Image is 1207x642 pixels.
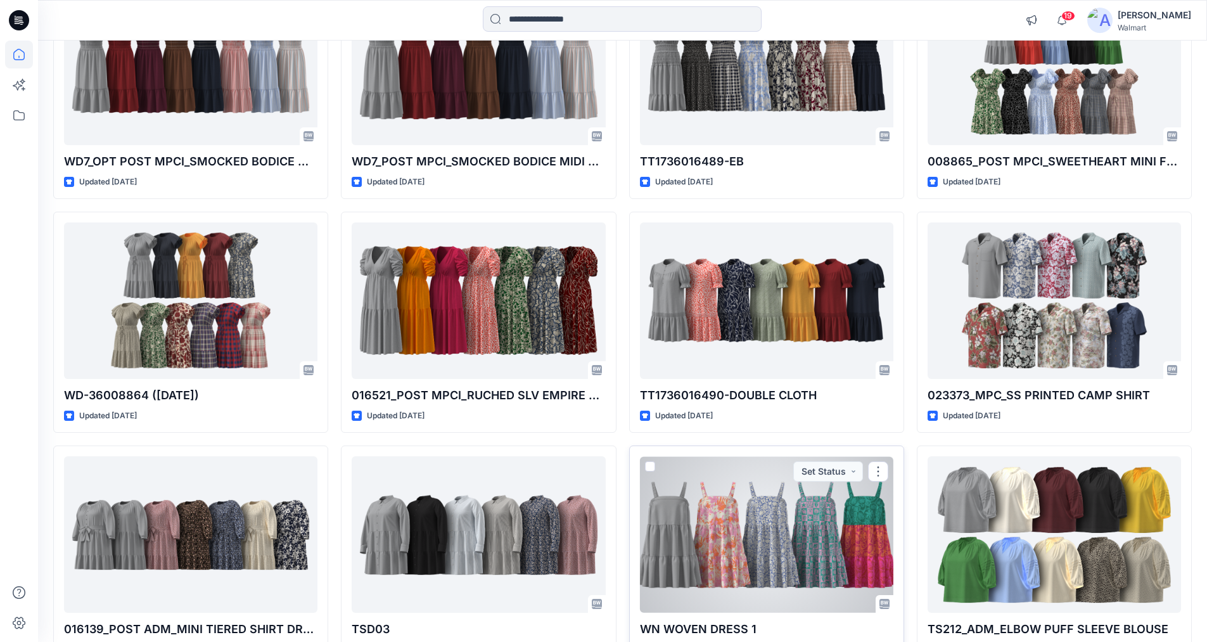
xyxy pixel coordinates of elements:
p: Updated [DATE] [367,409,425,423]
a: TS212_ADM_ELBOW PUFF SLEEVE BLOUSE [928,456,1181,613]
span: 19 [1061,11,1075,21]
p: WD7_OPT POST MPCI_SMOCKED BODICE MIDI FLUTTER [64,153,317,170]
div: Walmart [1118,23,1191,32]
p: Updated [DATE] [943,176,1000,189]
p: TT1736016489-EB [640,153,893,170]
p: TT1736016490-DOUBLE CLOTH [640,387,893,404]
img: avatar [1087,8,1113,33]
p: TS212_ADM_ELBOW PUFF SLEEVE BLOUSE [928,620,1181,638]
p: Updated [DATE] [79,409,137,423]
a: 023373_MPC_SS PRINTED CAMP SHIRT [928,222,1181,379]
a: TT1736016490-DOUBLE CLOTH [640,222,893,379]
p: Updated [DATE] [655,409,713,423]
p: WN WOVEN DRESS 1 [640,620,893,638]
p: 023373_MPC_SS PRINTED CAMP SHIRT [928,387,1181,404]
p: 016139_POST ADM_MINI TIERED SHIRT DRESS [64,620,317,638]
div: [PERSON_NAME] [1118,8,1191,23]
a: 016139_POST ADM_MINI TIERED SHIRT DRESS [64,456,317,613]
p: TSD03 [352,620,605,638]
p: Updated [DATE] [367,176,425,189]
p: 016521_POST MPCI_RUCHED SLV EMPIRE MIDI DRESS [352,387,605,404]
p: Updated [DATE] [79,176,137,189]
a: TSD03 [352,456,605,613]
p: Updated [DATE] [655,176,713,189]
p: 008865_POST MPCI_SWEETHEART MINI FLUTTER DRESS [928,153,1181,170]
p: WD-36008864 ([DATE]) [64,387,317,404]
a: 016521_POST MPCI_RUCHED SLV EMPIRE MIDI DRESS [352,222,605,379]
a: WN WOVEN DRESS 1 [640,456,893,613]
a: WD-36008864 (03-07-25) [64,222,317,379]
p: WD7_POST MPCI_SMOCKED BODICE MIDI FLUTTER [352,153,605,170]
p: Updated [DATE] [943,409,1000,423]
